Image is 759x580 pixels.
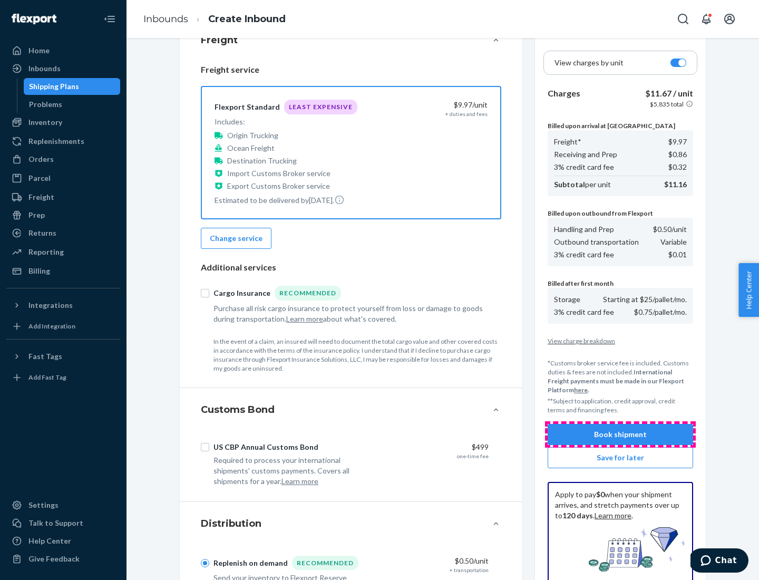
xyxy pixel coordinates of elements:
p: $11.67 / unit [645,88,693,100]
p: 3% credit card fee [554,307,614,317]
div: US CBP Annual Customs Bond [213,442,318,452]
div: Least Expensive [284,100,357,114]
p: Includes: [215,117,357,127]
div: $9.97 /unit [378,100,488,110]
p: $0.32 [668,162,687,172]
b: International Freight payments must be made in our Flexport Platform . [548,368,684,394]
button: Fast Tags [6,348,120,365]
p: **Subject to application, credit approval, credit terms and financing fees. [548,397,693,414]
a: Shipping Plans [24,78,121,95]
div: Home [28,45,50,56]
p: Apply to pay when your shipment arrives, and stretch payments over up to . . [555,489,686,521]
p: Storage [554,294,580,305]
a: Returns [6,225,120,241]
h4: Distribution [201,517,261,530]
div: Recommended [275,286,341,300]
div: one-time fee [457,452,489,460]
div: Fast Tags [28,351,62,362]
div: Shipping Plans [29,81,79,92]
div: Inventory [28,117,62,128]
div: Give Feedback [28,554,80,564]
a: Parcel [6,170,120,187]
a: Help Center [6,533,120,549]
button: Open account menu [719,8,740,30]
a: Inbounds [6,60,120,77]
p: $11.16 [664,179,687,190]
a: Replenishments [6,133,120,150]
div: Cargo Insurance [213,288,270,298]
p: Receiving and Prep [554,149,617,160]
p: In the event of a claim, an insured will need to document the total cargo value and other covered... [213,337,501,373]
div: Freight [28,192,54,202]
p: Freight service [201,64,501,76]
ol: breadcrumbs [135,4,294,35]
p: Billed after first month [548,279,693,288]
a: Inventory [6,114,120,131]
p: 3% credit card fee [554,249,614,260]
p: Billed upon arrival at [GEOGRAPHIC_DATA] [548,121,693,130]
div: Talk to Support [28,518,83,528]
iframe: Opens a widget where you can chat to one of our agents [690,548,748,575]
p: *Customs broker service fee is included. Customs duties & fees are not included. [548,359,693,395]
button: Change service [201,228,271,249]
div: Orders [28,154,54,165]
a: Prep [6,207,120,224]
p: Billed upon outbound from Flexport [548,209,693,218]
button: Help Center [738,263,759,317]
div: Add Integration [28,322,75,331]
a: Reporting [6,244,120,260]
p: $5,835 total [650,100,684,109]
input: US CBP Annual Customs Bond [201,443,209,451]
div: Parcel [28,173,51,183]
div: Flexport Standard [215,102,280,112]
div: + transportation [450,566,489,574]
b: 120 days [562,511,593,520]
div: Settings [28,500,59,510]
div: $499 [379,442,489,452]
a: Problems [24,96,121,113]
div: Required to process your international shipments' customs payments. Covers all shipments for a year. [213,455,371,487]
a: Settings [6,497,120,514]
div: Billing [28,266,50,276]
a: Add Fast Tag [6,369,120,386]
button: Learn more [286,314,323,324]
p: Estimated to be delivered by [DATE] . [215,195,357,206]
p: Variable [660,237,687,247]
a: Freight [6,189,120,206]
button: Open Search Box [673,8,694,30]
p: Starting at $25/pallet/mo. [603,294,687,305]
p: Destination Trucking [227,156,297,166]
button: Open notifications [696,8,717,30]
button: Give Feedback [6,550,120,567]
div: Problems [29,99,62,110]
button: Close Navigation [99,8,120,30]
a: Home [6,42,120,59]
button: Learn more [281,476,318,487]
p: Origin Trucking [227,130,278,141]
p: $0.01 [668,249,687,260]
div: Recommended [292,556,358,570]
a: Add Integration [6,318,120,335]
div: Replenishments [28,136,84,147]
p: Import Customs Broker service [227,168,330,179]
p: Export Customs Broker service [227,181,330,191]
p: $0.50 /unit [653,224,687,235]
button: Talk to Support [6,515,120,531]
h4: Customs Bond [201,403,275,417]
b: Charges [548,88,580,98]
a: Create Inbound [208,13,286,25]
a: Learn more [595,511,631,520]
p: Additional services [201,262,501,274]
p: Handling and Prep [554,224,614,235]
b: Subtotal [554,180,585,189]
p: per unit [554,179,611,190]
button: View charge breakdown [548,336,693,345]
div: Reporting [28,247,64,257]
p: $9.97 [668,137,687,147]
div: Returns [28,228,56,238]
p: Ocean Freight [227,143,275,153]
p: View charges by unit [554,57,624,68]
button: Integrations [6,297,120,314]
